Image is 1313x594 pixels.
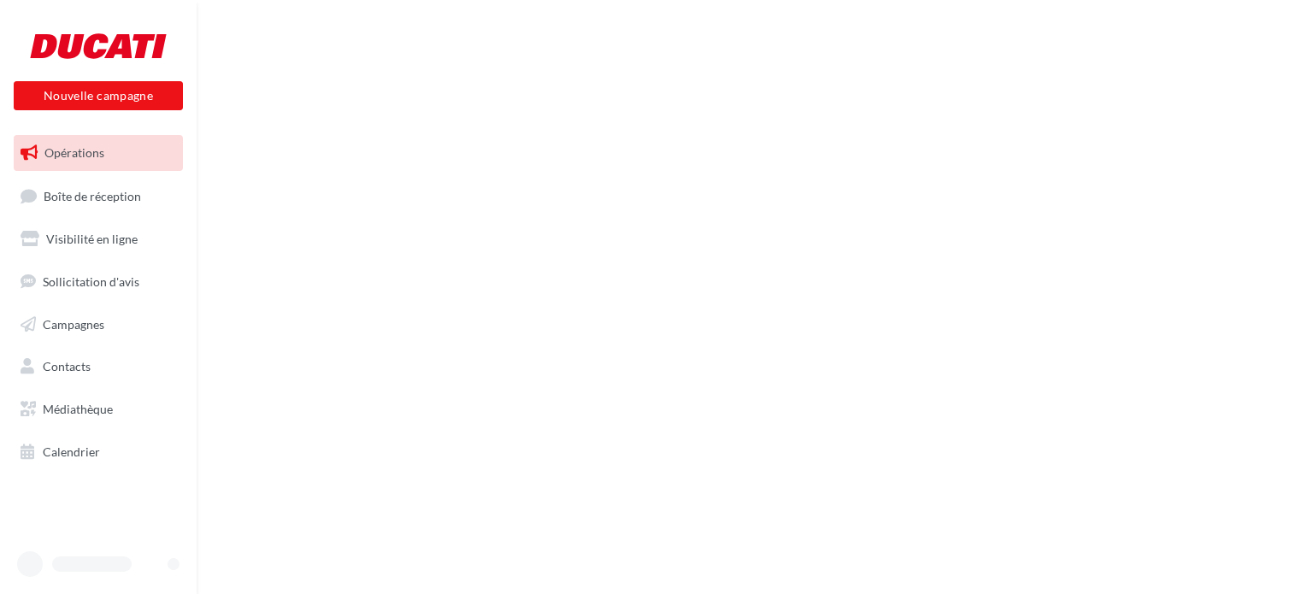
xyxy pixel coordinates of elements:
a: Campagnes [10,307,186,343]
span: Boîte de réception [44,188,141,203]
a: Contacts [10,349,186,385]
a: Opérations [10,135,186,171]
span: Contacts [43,359,91,373]
a: Boîte de réception [10,178,186,215]
span: Campagnes [43,316,104,331]
span: Calendrier [43,444,100,459]
span: Visibilité en ligne [46,232,138,246]
a: Visibilité en ligne [10,221,186,257]
a: Calendrier [10,434,186,470]
span: Opérations [44,145,104,160]
a: Médiathèque [10,391,186,427]
a: Sollicitation d'avis [10,264,186,300]
span: Sollicitation d'avis [43,274,139,289]
span: Médiathèque [43,402,113,416]
button: Nouvelle campagne [14,81,183,110]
